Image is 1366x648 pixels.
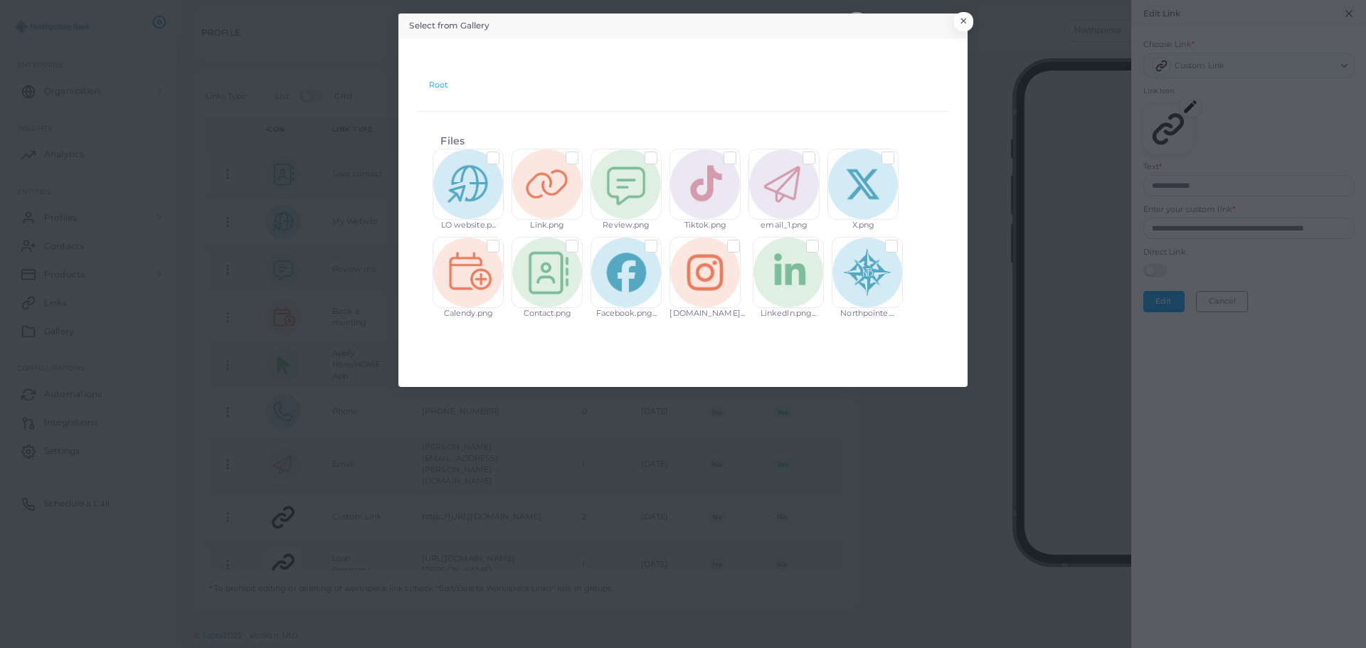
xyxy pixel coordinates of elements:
[748,220,820,231] div: email_1.png
[753,308,824,319] div: LinkedIn.png...
[440,135,925,147] h4: Files
[591,220,662,231] div: Review.png
[954,12,973,31] button: Close
[669,308,745,319] div: [DOMAIN_NAME]...
[429,72,448,99] nav: breadcrumb
[669,220,741,231] div: Tiktok.png
[827,220,899,231] div: X.png
[433,220,504,231] div: LO website.p...
[591,308,662,319] div: Facebook.png...
[832,308,903,319] div: Northpointe....
[512,220,583,231] div: Link.png
[433,308,504,319] div: Calendy.png
[429,80,448,91] li: Root
[409,20,489,32] h5: Select from Gallery
[512,308,583,319] div: Contact.png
